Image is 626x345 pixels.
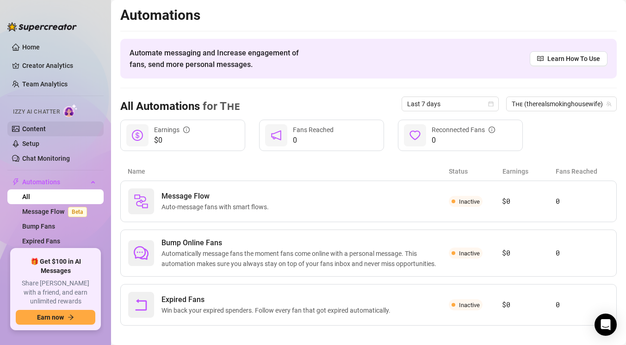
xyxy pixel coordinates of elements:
span: 0 [432,135,495,146]
span: arrow-right [68,314,74,321]
span: calendar [488,101,494,107]
span: Win back your expired spenders. Follow every fan that got expired automatically. [161,305,394,315]
span: Earn now [37,314,64,321]
article: $0 [502,196,555,207]
span: comment [134,246,149,260]
span: 0 [293,135,334,146]
span: $0 [154,135,190,146]
img: logo-BBDzfeDw.svg [7,22,77,31]
span: Automate messaging and Increase engagement of fans, send more personal messages. [130,47,308,70]
span: for Tʜᴇ [200,100,240,113]
span: Learn How To Use [547,54,600,64]
a: All [22,193,30,200]
article: Earnings [502,166,556,176]
span: Auto-message fans with smart flows. [161,202,273,212]
article: 0 [556,248,609,259]
button: Earn nowarrow-right [16,310,95,325]
span: read [537,55,544,62]
a: Bump Fans [22,223,55,230]
h3: All Automations [120,99,240,114]
span: 🎁 Get $100 in AI Messages [16,257,95,275]
article: Fans Reached [556,166,609,176]
span: Tʜᴇ (therealsmokinghousewife) [512,97,611,111]
h2: Automations [120,6,617,24]
span: Message Flow [161,191,273,202]
img: svg%3e [134,194,149,209]
a: Home [22,43,40,51]
article: Name [128,166,449,176]
span: info-circle [183,127,190,133]
div: Earnings [154,125,190,135]
a: Chat Monitoring [22,155,70,162]
span: team [606,101,612,107]
span: heart [409,130,421,141]
article: Status [449,166,502,176]
img: AI Chatter [63,104,78,117]
div: Reconnected Fans [432,125,495,135]
span: info-circle [489,127,495,133]
span: Automatically message fans the moment fans come online with a personal message. This automation m... [161,248,449,269]
a: Expired Fans [22,237,60,245]
span: Izzy AI Chatter [13,108,60,116]
span: Automations [22,175,88,189]
span: thunderbolt [12,178,19,186]
span: Fans Reached [293,126,334,133]
a: Creator Analytics [22,58,96,73]
a: Content [22,125,46,133]
a: Setup [22,140,39,147]
span: Last 7 days [407,97,493,111]
span: rollback [134,297,149,312]
span: Inactive [459,250,480,257]
span: notification [271,130,282,141]
a: Learn How To Use [530,51,607,66]
span: Inactive [459,302,480,309]
span: Bump Online Fans [161,237,449,248]
span: Share [PERSON_NAME] with a friend, and earn unlimited rewards [16,279,95,306]
article: 0 [556,196,609,207]
span: Inactive [459,198,480,205]
span: Expired Fans [161,294,394,305]
div: Open Intercom Messenger [595,314,617,336]
article: $0 [502,299,555,310]
article: $0 [502,248,555,259]
a: Message FlowBeta [22,208,91,215]
span: dollar [132,130,143,141]
article: 0 [556,299,609,310]
a: Team Analytics [22,80,68,88]
span: Beta [68,207,87,217]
